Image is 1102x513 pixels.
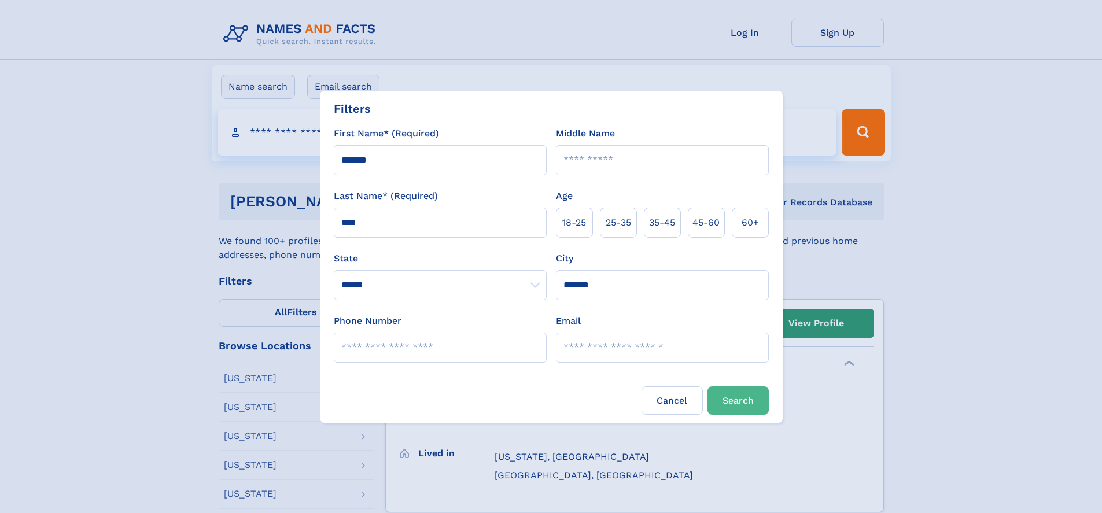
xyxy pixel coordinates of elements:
span: 60+ [742,216,759,230]
label: City [556,252,573,265]
span: 45‑60 [692,216,720,230]
label: State [334,252,547,265]
label: Age [556,189,573,203]
label: Last Name* (Required) [334,189,438,203]
button: Search [707,386,769,415]
label: First Name* (Required) [334,127,439,141]
label: Middle Name [556,127,615,141]
label: Cancel [642,386,703,415]
label: Phone Number [334,314,401,328]
label: Email [556,314,581,328]
span: 25‑35 [606,216,631,230]
div: Filters [334,100,371,117]
span: 18‑25 [562,216,586,230]
span: 35‑45 [649,216,675,230]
